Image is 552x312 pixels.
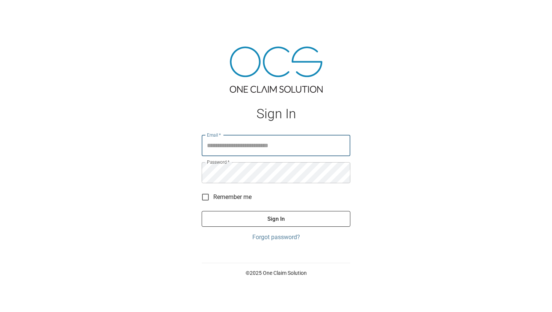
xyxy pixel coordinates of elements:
[230,47,323,93] img: ocs-logo-tra.png
[202,233,350,242] a: Forgot password?
[9,5,39,20] img: ocs-logo-white-transparent.png
[202,211,350,227] button: Sign In
[207,159,229,165] label: Password
[207,132,221,138] label: Email
[202,269,350,277] p: © 2025 One Claim Solution
[202,106,350,122] h1: Sign In
[213,193,252,202] span: Remember me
